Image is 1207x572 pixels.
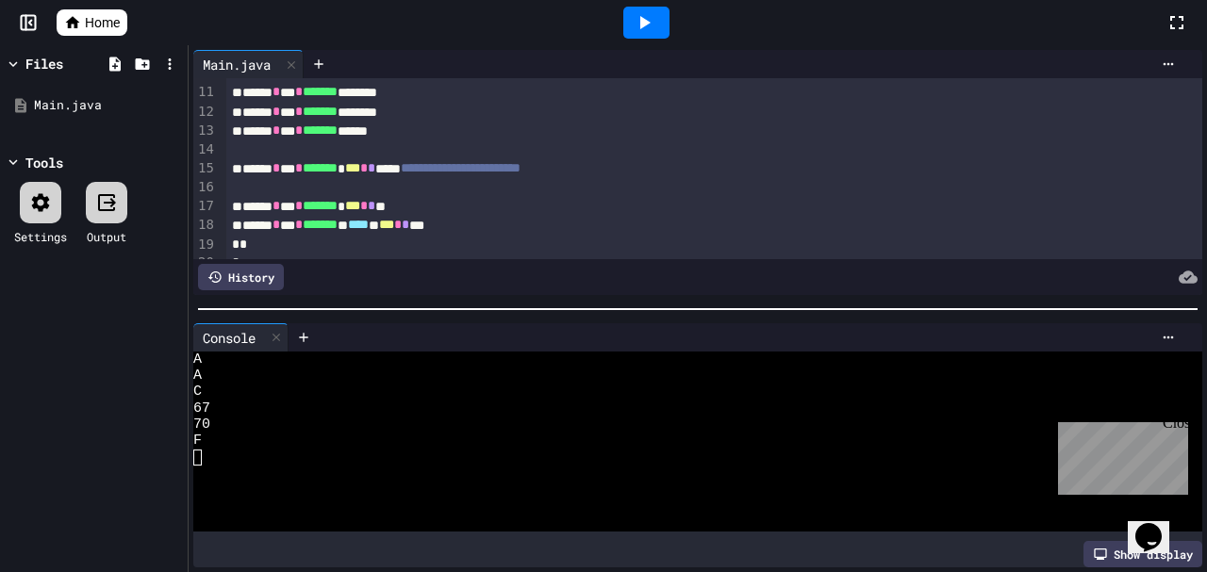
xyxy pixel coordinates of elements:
[25,153,63,172] div: Tools
[193,351,202,368] span: A
[57,9,127,36] a: Home
[193,55,280,74] div: Main.java
[193,122,217,140] div: 13
[193,417,210,433] span: 70
[25,54,63,74] div: Files
[193,159,217,178] div: 15
[193,368,202,384] span: A
[193,140,217,159] div: 14
[193,197,217,216] div: 17
[198,264,284,290] div: History
[193,50,304,78] div: Main.java
[14,228,67,245] div: Settings
[193,323,289,351] div: Console
[193,328,265,348] div: Console
[193,253,217,272] div: 20
[1128,497,1188,553] iframe: chat widget
[193,236,217,254] div: 19
[1050,415,1188,495] iframe: chat widget
[34,96,181,115] div: Main.java
[193,384,202,400] span: C
[193,433,202,449] span: F
[193,83,217,102] div: 11
[193,178,217,197] div: 16
[87,228,126,245] div: Output
[1083,541,1202,567] div: Show display
[85,13,120,32] span: Home
[193,103,217,122] div: 12
[8,8,130,120] div: Chat with us now!Close
[193,400,210,417] span: 67
[193,216,217,235] div: 18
